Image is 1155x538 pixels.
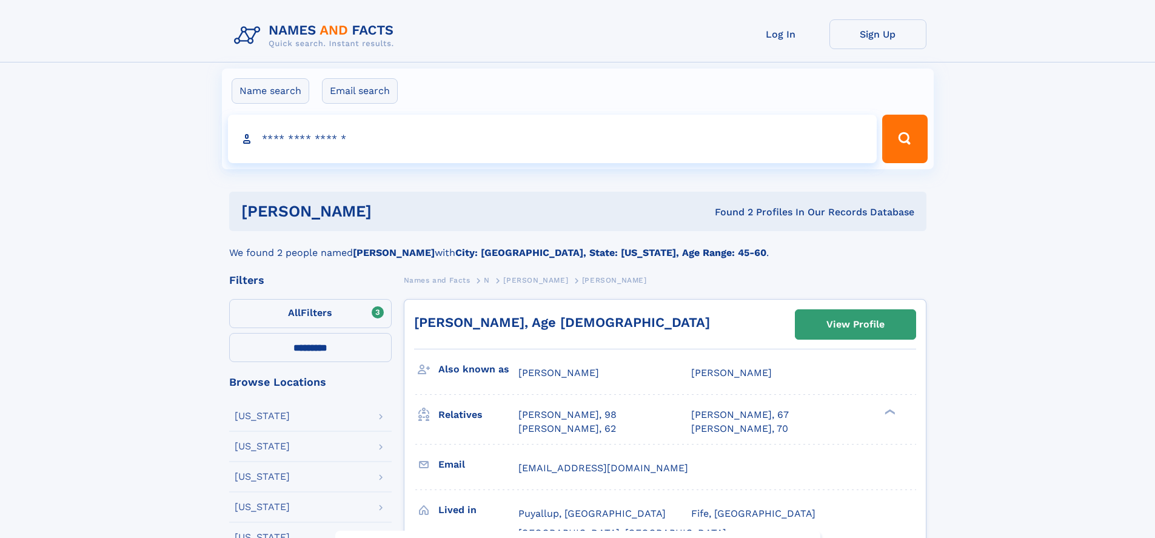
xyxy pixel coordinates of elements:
a: Names and Facts [404,272,470,287]
input: search input [228,115,877,163]
div: [US_STATE] [235,442,290,451]
button: Search Button [882,115,927,163]
a: View Profile [795,310,916,339]
h3: Email [438,454,518,475]
span: Puyallup, [GEOGRAPHIC_DATA] [518,508,666,519]
label: Name search [232,78,309,104]
span: [PERSON_NAME] [582,276,647,284]
div: Browse Locations [229,377,392,388]
a: Log In [732,19,829,49]
div: Found 2 Profiles In Our Records Database [543,206,914,219]
h3: Relatives [438,405,518,425]
span: N [484,276,490,284]
div: We found 2 people named with . [229,231,926,260]
span: [PERSON_NAME] [518,367,599,378]
div: View Profile [826,311,885,338]
a: [PERSON_NAME] [503,272,568,287]
div: Filters [229,275,392,286]
label: Email search [322,78,398,104]
span: [EMAIL_ADDRESS][DOMAIN_NAME] [518,462,688,474]
span: [PERSON_NAME] [503,276,568,284]
h3: Also known as [438,359,518,380]
a: [PERSON_NAME], 62 [518,422,616,435]
h1: [PERSON_NAME] [241,204,543,219]
a: Sign Up [829,19,926,49]
span: [PERSON_NAME] [691,367,772,378]
div: [US_STATE] [235,411,290,421]
a: [PERSON_NAME], 70 [691,422,788,435]
a: [PERSON_NAME], 98 [518,408,617,422]
div: [US_STATE] [235,472,290,482]
label: Filters [229,299,392,328]
h3: Lived in [438,500,518,520]
span: Fife, [GEOGRAPHIC_DATA] [691,508,815,519]
div: ❯ [882,408,896,416]
span: All [288,307,301,318]
img: Logo Names and Facts [229,19,404,52]
b: [PERSON_NAME] [353,247,435,258]
b: City: [GEOGRAPHIC_DATA], State: [US_STATE], Age Range: 45-60 [455,247,766,258]
a: [PERSON_NAME], 67 [691,408,789,422]
a: N [484,272,490,287]
a: [PERSON_NAME], Age [DEMOGRAPHIC_DATA] [414,315,710,330]
div: [US_STATE] [235,502,290,512]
